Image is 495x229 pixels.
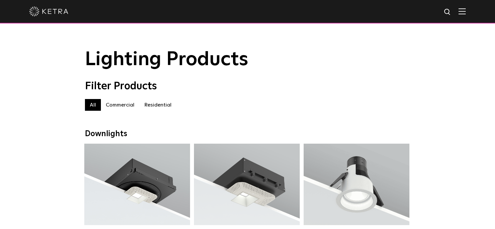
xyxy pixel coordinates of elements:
[139,99,176,111] label: Residential
[85,129,410,139] div: Downlights
[101,99,139,111] label: Commercial
[459,8,466,14] img: Hamburger%20Nav.svg
[29,7,68,16] img: ketra-logo-2019-white
[444,8,452,16] img: search icon
[85,99,101,111] label: All
[85,80,410,93] div: Filter Products
[85,50,248,69] span: Lighting Products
